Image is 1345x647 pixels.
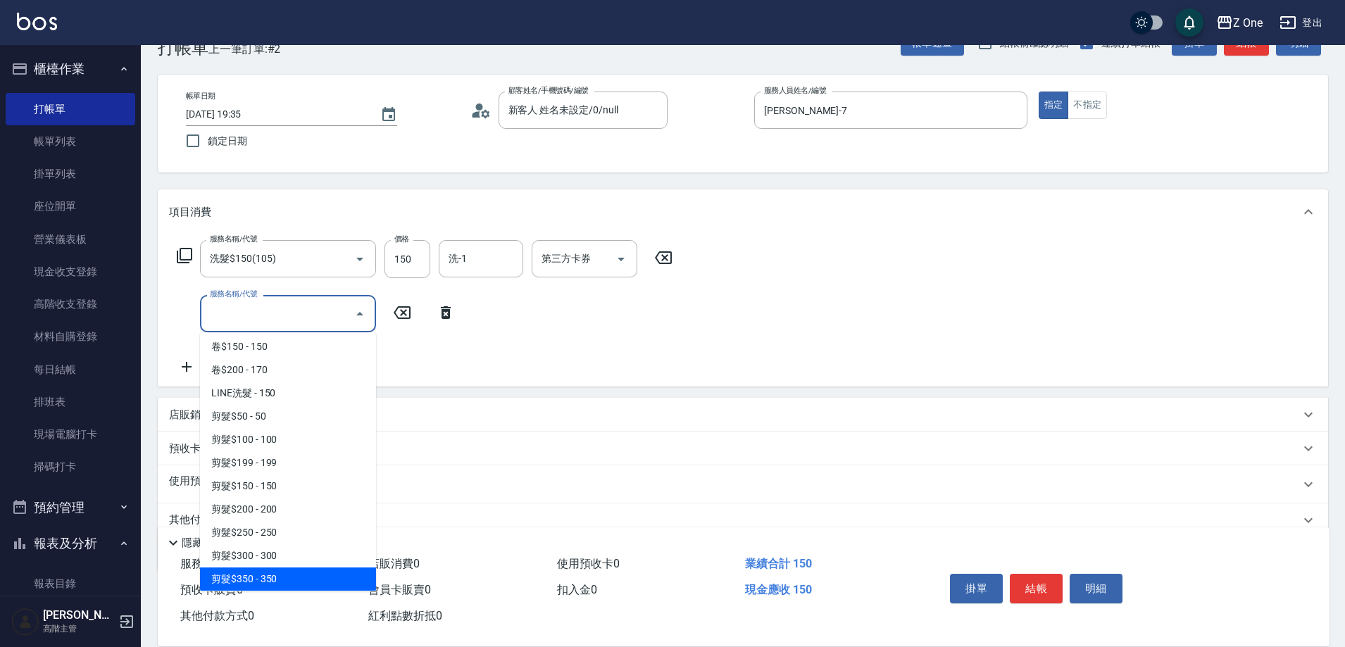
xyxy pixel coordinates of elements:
[1175,8,1203,37] button: save
[158,503,1328,537] div: 其他付款方式入金可用餘額: 0
[186,103,366,126] input: YYYY/MM/DD hh:mm
[186,91,215,101] label: 帳單日期
[6,451,135,483] a: 掃碼打卡
[6,418,135,451] a: 現場電腦打卡
[182,536,245,551] p: 隱藏業績明細
[200,521,376,544] span: 剪髮$250 - 250
[394,234,409,244] label: 價格
[1068,92,1107,119] button: 不指定
[508,85,589,96] label: 顧客姓名/手機號碼/編號
[169,513,299,528] p: 其他付款方式
[169,205,211,220] p: 項目消費
[610,248,632,270] button: Open
[368,583,431,596] span: 會員卡販賣 0
[6,288,135,320] a: 高階收支登錄
[200,428,376,451] span: 剪髮$100 - 100
[745,557,812,570] span: 業績合計 150
[368,557,420,570] span: 店販消費 0
[6,158,135,190] a: 掛單列表
[180,583,243,596] span: 預收卡販賣 0
[208,40,281,58] span: 上一筆訂單:#2
[169,408,211,422] p: 店販銷售
[180,609,254,622] span: 其他付款方式 0
[1010,574,1063,603] button: 結帳
[1039,92,1069,119] button: 指定
[200,591,376,614] span: 剪髮$400 - 400
[6,525,135,562] button: 報表及分析
[6,93,135,125] a: 打帳單
[349,248,371,270] button: Open
[200,544,376,567] span: 剪髮$300 - 300
[6,256,135,288] a: 現金收支登錄
[158,38,208,58] h3: 打帳單
[6,190,135,222] a: 座位開單
[6,489,135,526] button: 預約管理
[169,474,222,495] p: 使用預收卡
[169,441,222,456] p: 預收卡販賣
[1233,14,1263,32] div: Z One
[6,51,135,87] button: 櫃檯作業
[158,432,1328,465] div: 預收卡販賣
[1070,574,1122,603] button: 明細
[368,609,442,622] span: 紅利點數折抵 0
[200,382,376,405] span: LINE洗髮 - 150
[764,85,826,96] label: 服務人員姓名/編號
[745,583,812,596] span: 現金應收 150
[200,475,376,498] span: 剪髮$150 - 150
[6,353,135,386] a: 每日結帳
[210,289,257,299] label: 服務名稱/代號
[557,557,620,570] span: 使用預收卡 0
[17,13,57,30] img: Logo
[200,567,376,591] span: 剪髮$350 - 350
[950,574,1003,603] button: 掛單
[43,622,115,635] p: 高階主管
[6,223,135,256] a: 營業儀表板
[1274,10,1328,36] button: 登出
[200,335,376,358] span: 卷$150 - 150
[180,557,244,570] span: 服務消費 150
[6,320,135,353] a: 材料自購登錄
[158,398,1328,432] div: 店販銷售
[200,405,376,428] span: 剪髮$50 - 50
[158,189,1328,234] div: 項目消費
[43,608,115,622] h5: [PERSON_NAME]
[200,358,376,382] span: 卷$200 - 170
[6,125,135,158] a: 帳單列表
[1210,8,1268,37] button: Z One
[6,386,135,418] a: 排班表
[210,234,257,244] label: 服務名稱/代號
[200,498,376,521] span: 剪髮$200 - 200
[372,98,406,132] button: Choose date, selected date is 2025-08-17
[11,608,39,636] img: Person
[557,583,597,596] span: 扣入金 0
[208,134,247,149] span: 鎖定日期
[158,465,1328,503] div: 使用預收卡x310
[200,451,376,475] span: 剪髮$199 - 199
[6,567,135,600] a: 報表目錄
[349,303,371,325] button: Close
